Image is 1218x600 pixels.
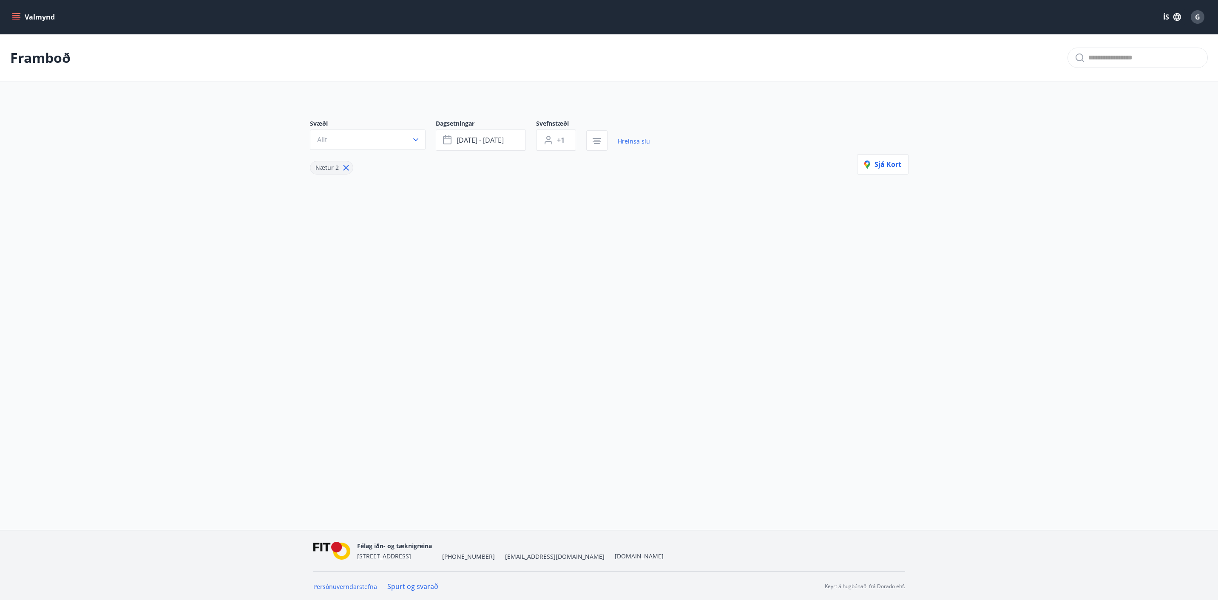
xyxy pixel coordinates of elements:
span: [EMAIL_ADDRESS][DOMAIN_NAME] [505,552,605,561]
button: ÍS [1158,9,1186,25]
span: Allt [317,135,327,144]
p: Keyrt á hugbúnaði frá Dorado ehf. [825,583,905,590]
button: +1 [536,130,576,151]
span: Svæði [310,119,436,130]
span: Svefnstæði [536,119,586,130]
a: [DOMAIN_NAME] [615,552,664,560]
button: Sjá kort [857,154,909,175]
span: G [1195,12,1200,22]
span: [STREET_ADDRESS] [357,552,411,560]
span: Sjá kort [864,160,901,169]
img: FPQVkF9lTnNbbaRSFyT17YYeljoOGk5m51IhT0bO.png [313,542,351,560]
span: [DATE] - [DATE] [457,135,504,145]
span: Nætur 2 [315,163,339,172]
button: G [1187,7,1208,27]
span: Dagsetningar [436,119,536,130]
button: [DATE] - [DATE] [436,130,526,151]
button: Allt [310,130,426,150]
a: Spurt og svarað [387,582,438,591]
span: [PHONE_NUMBER] [442,552,495,561]
p: Framboð [10,48,71,67]
a: Hreinsa síu [618,132,650,151]
span: +1 [557,135,565,145]
button: menu [10,9,58,25]
span: Félag iðn- og tæknigreina [357,542,432,550]
div: Nætur 2 [310,161,353,175]
a: Persónuverndarstefna [313,583,377,591]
